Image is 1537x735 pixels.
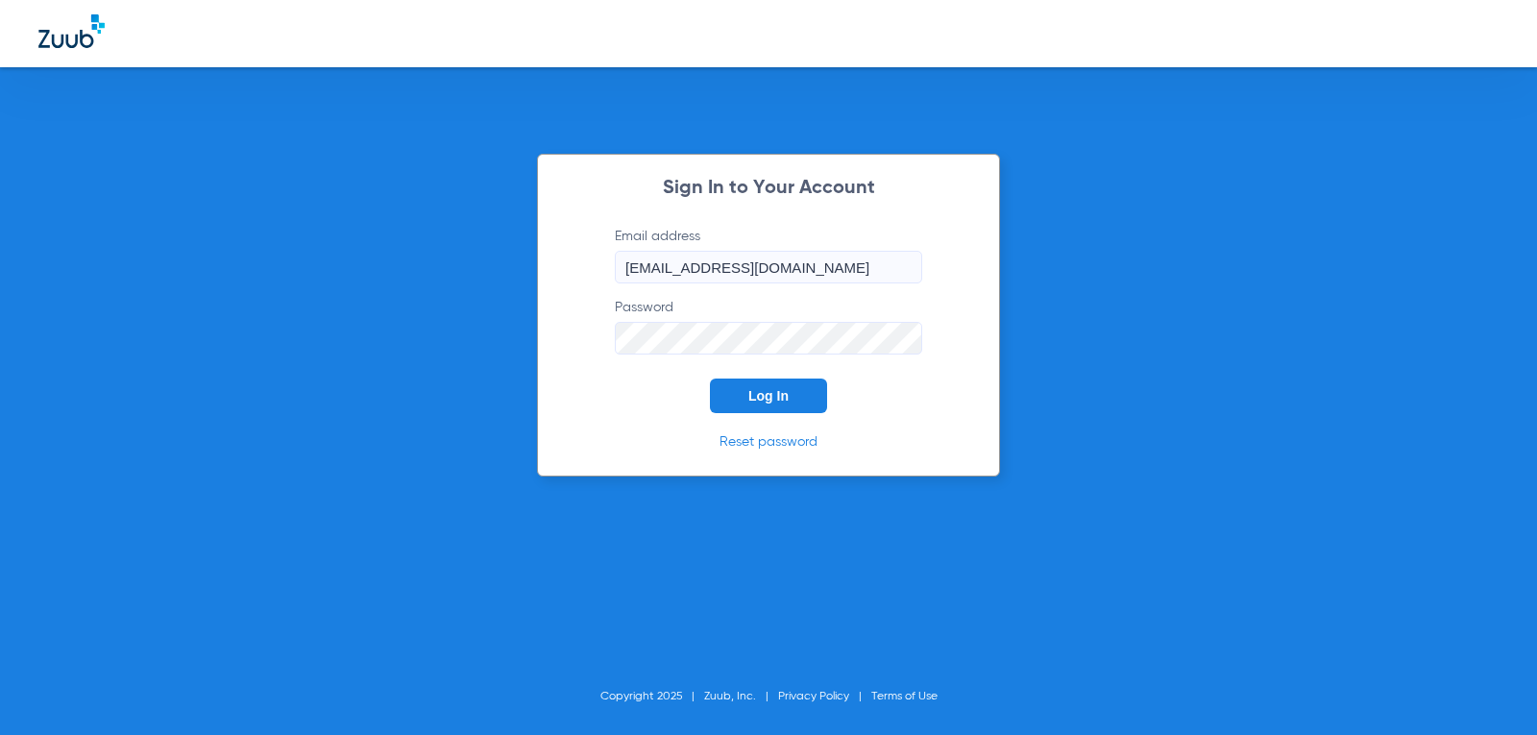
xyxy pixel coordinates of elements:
a: Privacy Policy [778,691,849,702]
a: Terms of Use [871,691,938,702]
img: Zuub Logo [38,14,105,48]
input: Password [615,322,922,355]
li: Zuub, Inc. [704,687,778,706]
span: Log In [748,388,789,404]
li: Copyright 2025 [600,687,704,706]
label: Email address [615,227,922,283]
a: Reset password [720,435,817,449]
input: Email address [615,251,922,283]
h2: Sign In to Your Account [586,179,951,198]
label: Password [615,298,922,355]
button: Log In [710,379,827,413]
